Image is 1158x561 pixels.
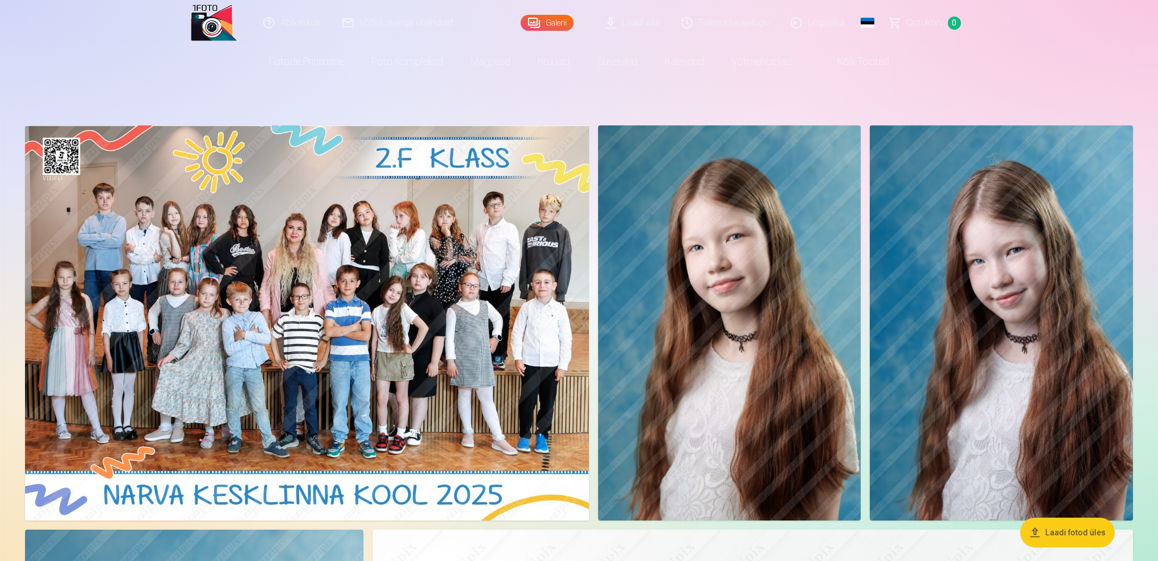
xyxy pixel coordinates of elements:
[358,46,457,78] a: Foto komplektid
[718,46,805,78] a: Võtmehoidjad
[805,46,903,78] a: Kõik tooted
[583,46,651,78] a: Suveniirid
[1020,518,1115,547] button: Laadi fotod üles
[255,46,358,78] a: Fotode printimine
[524,46,583,78] a: Kruusid
[651,46,718,78] a: Kalendrid
[521,15,574,31] a: Galerii
[906,16,943,30] span: Ostukorv
[948,17,961,30] span: 0
[191,5,237,41] img: /zh3
[457,46,524,78] a: Magnetid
